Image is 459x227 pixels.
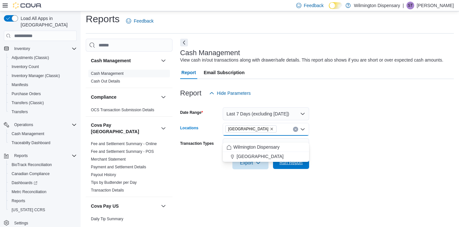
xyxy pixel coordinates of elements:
span: Canadian Compliance [12,171,50,176]
button: Compliance [91,94,158,100]
h1: Reports [86,13,120,25]
span: Manifests [12,82,28,87]
span: Export [236,156,265,169]
span: Payout History [91,172,116,177]
span: Transfers [12,109,28,114]
h3: Report [180,89,201,97]
button: Remove Market Street from selection in this group [270,127,274,131]
span: Inventory [14,46,30,51]
h3: Cash Management [91,57,131,64]
p: Wilmington Dispensary [354,2,400,9]
a: Dashboards [6,178,79,187]
button: Transfers [6,107,79,116]
a: Cash Out Details [91,79,120,84]
span: Traceabilty Dashboard [12,140,50,145]
div: Cova Pay [GEOGRAPHIC_DATA] [86,140,172,197]
button: Cova Pay US [91,203,158,209]
span: ST [408,2,413,9]
button: Canadian Compliance [6,169,79,178]
button: Cova Pay [GEOGRAPHIC_DATA] [160,124,167,132]
a: BioTrack Reconciliation [9,161,54,169]
button: Adjustments (Classic) [6,53,79,62]
label: Transaction Types [180,141,214,146]
button: Reports [12,152,30,160]
span: Settings [12,219,77,227]
span: Payment and Settlement Details [91,164,146,170]
button: Wilmington Dispensary [223,143,309,152]
span: Load All Apps in [GEOGRAPHIC_DATA] [18,15,77,28]
button: Open list of options [300,142,305,147]
span: Reports [9,197,77,205]
a: Dashboards [9,179,40,187]
button: Next [180,39,188,46]
button: BioTrack Reconciliation [6,160,79,169]
button: Cash Management [160,57,167,64]
span: Daily Tip Summary [91,216,123,222]
a: Cash Management [9,130,47,138]
span: [US_STATE] CCRS [12,207,45,212]
span: Inventory Manager (Classic) [9,72,77,80]
button: Cash Management [6,129,79,138]
span: Cash Management [9,130,77,138]
a: Manifests [9,81,31,89]
button: Compliance [160,93,167,101]
span: Email Subscription [204,66,245,79]
span: Metrc Reconciliation [12,189,46,194]
span: Metrc Reconciliation [9,188,77,196]
button: Cash Management [91,57,158,64]
button: Transfers (Classic) [6,98,79,107]
a: Transaction Details [91,188,124,192]
span: Purchase Orders [12,91,41,96]
h3: Cova Pay US [91,203,119,209]
span: Inventory Manager (Classic) [12,73,60,78]
button: Purchase Orders [6,89,79,98]
button: Close list of options [300,127,305,132]
span: Market Street [225,125,277,133]
span: Reports [12,152,77,160]
span: Reports [12,198,25,203]
a: Inventory Manager (Classic) [9,72,63,80]
button: Cova Pay [GEOGRAPHIC_DATA] [91,122,158,135]
a: Daily Tip Summary [91,217,123,221]
a: Reports [9,197,28,205]
span: [GEOGRAPHIC_DATA] [237,153,284,160]
button: Inventory [1,44,79,53]
span: Transfers [9,108,77,116]
span: Inventory Count [9,63,77,71]
a: Adjustments (Classic) [9,54,52,62]
button: Run Report [273,156,309,169]
span: Reports [14,153,28,158]
a: Transfers (Classic) [9,99,46,107]
span: Transfers (Classic) [12,100,44,105]
span: Traceabilty Dashboard [9,139,77,147]
div: Sydney Taylor [406,2,414,9]
span: Run Report [279,159,303,166]
p: [PERSON_NAME] [417,2,454,9]
span: Report [181,66,196,79]
h3: Cash Management [180,49,240,57]
a: Feedback [123,15,156,27]
input: Dark Mode [329,2,342,9]
span: Hide Parameters [217,90,251,96]
button: Metrc Reconciliation [6,187,79,196]
span: Adjustments (Classic) [9,54,77,62]
span: Dashboards [9,179,77,187]
button: Inventory Count [6,62,79,71]
div: Cash Management [86,70,172,88]
span: OCS Transaction Submission Details [91,107,154,113]
span: Purchase Orders [9,90,77,98]
button: Traceabilty Dashboard [6,138,79,147]
span: Dashboards [12,180,37,185]
span: Operations [14,122,33,127]
a: Traceabilty Dashboard [9,139,53,147]
p: | [403,2,404,9]
img: Cova [13,2,42,9]
a: Cash Management [91,71,123,76]
span: Manifests [9,81,77,89]
span: Merchant Statement [91,157,126,162]
button: Clear input [293,127,298,132]
span: Operations [12,121,77,129]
